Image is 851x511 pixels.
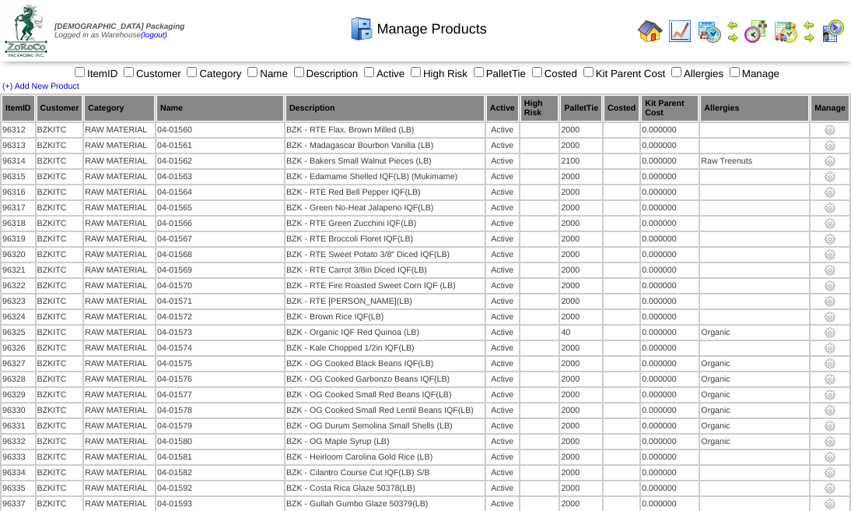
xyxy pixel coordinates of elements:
[285,372,485,386] td: BZK - OG Cooked Garbonzo Beans IQF(LB)
[824,186,836,199] img: settings.gif
[824,264,836,277] img: settings.gif
[560,279,602,293] td: 2000
[487,172,518,181] div: Active
[2,123,35,137] td: 96312
[2,466,35,480] td: 96334
[84,310,155,324] td: RAW MATERIAL
[641,170,699,184] td: 0.000000
[641,201,699,215] td: 0.000000
[156,139,284,153] td: 04-01561
[37,217,83,231] td: BZKITC
[824,404,836,417] img: settings.gif
[156,435,284,449] td: 04-01580
[84,435,155,449] td: RAW MATERIAL
[700,435,809,449] td: Organic
[156,232,284,246] td: 04-01567
[285,419,485,433] td: BZK - OG Durum Semolina Small Shells (LB)
[156,294,284,308] td: 04-01571
[700,404,809,418] td: Organic
[2,139,35,153] td: 96313
[560,326,602,340] td: 40
[824,311,836,323] img: settings.gif
[641,248,699,262] td: 0.000000
[84,404,155,418] td: RAW MATERIAL
[37,232,83,246] td: BZKITC
[156,341,284,355] td: 04-01574
[2,497,35,511] td: 96337
[285,466,485,480] td: BZK - Cilantro Course Cut IQF(LB) S/B
[487,125,518,135] div: Active
[560,294,602,308] td: 2000
[824,467,836,479] img: settings.gif
[285,294,485,308] td: BZK - RTE [PERSON_NAME](LB)
[824,202,836,214] img: settings.gif
[824,295,836,308] img: settings.gif
[84,279,155,293] td: RAW MATERIAL
[487,312,518,322] div: Active
[156,185,284,199] td: 04-01564
[824,358,836,370] img: settings.gif
[285,388,485,402] td: BZK - OG Cooked Small Red Beans IQF(LB)
[2,435,35,449] td: 96332
[156,450,284,464] td: 04-01581
[37,388,83,402] td: BZKITC
[560,185,602,199] td: 2000
[2,419,35,433] td: 96331
[2,201,35,215] td: 96317
[2,404,35,418] td: 96330
[156,248,284,262] td: 04-01568
[668,68,723,79] label: Allergies
[244,68,288,79] label: Name
[824,171,836,183] img: settings.gif
[84,170,155,184] td: RAW MATERIAL
[487,266,518,275] div: Active
[156,404,284,418] td: 04-01578
[487,406,518,415] div: Active
[641,139,699,153] td: 0.000000
[824,217,836,230] img: settings.gif
[700,154,809,168] td: Raw Treenuts
[641,404,699,418] td: 0.000000
[156,326,284,340] td: 04-01573
[641,232,699,246] td: 0.000000
[824,233,836,245] img: settings.gif
[487,375,518,384] div: Active
[641,95,699,122] th: Kit Parent Cost
[54,23,184,40] span: Logged in as Warehouse
[291,68,359,79] label: Description
[156,217,284,231] td: 04-01566
[641,341,699,355] td: 0.000000
[487,328,518,337] div: Active
[487,344,518,353] div: Active
[285,248,485,262] td: BZK - RTE Sweet Potato 3/8" Diced IQF(LB)
[560,419,602,433] td: 2000
[156,466,284,480] td: 04-01582
[37,435,83,449] td: BZKITC
[84,248,155,262] td: RAW MATERIAL
[824,420,836,432] img: settings.gif
[84,419,155,433] td: RAW MATERIAL
[824,482,836,495] img: settings.gif
[285,217,485,231] td: BZK - RTE Green Zucchini IQF(LB)
[824,342,836,354] img: settings.gif
[641,310,699,324] td: 0.000000
[37,372,83,386] td: BZKITC
[2,232,35,246] td: 96319
[2,82,79,91] a: (+) Add New Product
[487,437,518,446] div: Active
[560,450,602,464] td: 2000
[487,297,518,306] div: Active
[486,95,519,122] th: Active
[37,310,83,324] td: BZKITC
[641,294,699,308] td: 0.000000
[824,139,836,152] img: settings.gif
[84,95,155,122] th: Category
[583,67,594,77] input: Kit Parent Cost
[532,67,542,77] input: Costed
[124,67,134,77] input: Customer
[37,450,83,464] td: BZKITC
[156,388,284,402] td: 04-01577
[2,481,35,495] td: 96335
[824,280,836,292] img: settings.gif
[641,435,699,449] td: 0.000000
